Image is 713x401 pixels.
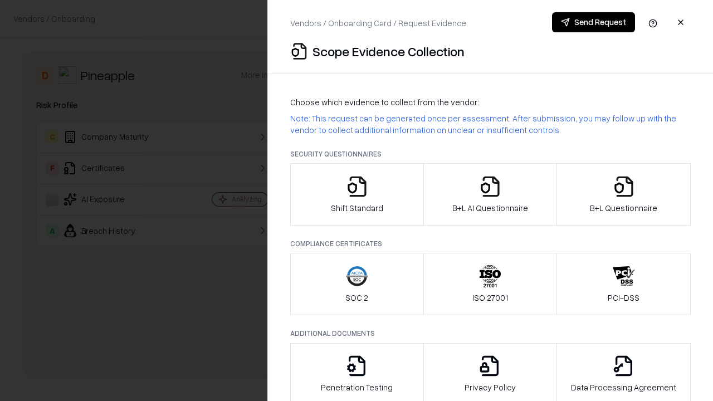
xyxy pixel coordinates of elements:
button: Shift Standard [290,163,424,226]
p: Scope Evidence Collection [312,42,465,60]
p: Additional Documents [290,329,691,338]
button: B+L AI Questionnaire [423,163,558,226]
p: B+L Questionnaire [590,202,657,214]
p: ISO 27001 [472,292,508,304]
p: Note: This request can be generated once per assessment. After submission, you may follow up with... [290,113,691,136]
p: Shift Standard [331,202,383,214]
p: SOC 2 [345,292,368,304]
p: B+L AI Questionnaire [452,202,528,214]
button: SOC 2 [290,253,424,315]
button: PCI-DSS [556,253,691,315]
p: Data Processing Agreement [571,382,676,393]
p: Security Questionnaires [290,149,691,159]
p: Penetration Testing [321,382,393,393]
button: Send Request [552,12,635,32]
p: Choose which evidence to collect from the vendor: [290,96,691,108]
p: PCI-DSS [608,292,639,304]
button: ISO 27001 [423,253,558,315]
p: Privacy Policy [465,382,516,393]
p: Compliance Certificates [290,239,691,248]
p: Vendors / Onboarding Card / Request Evidence [290,17,466,29]
button: B+L Questionnaire [556,163,691,226]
